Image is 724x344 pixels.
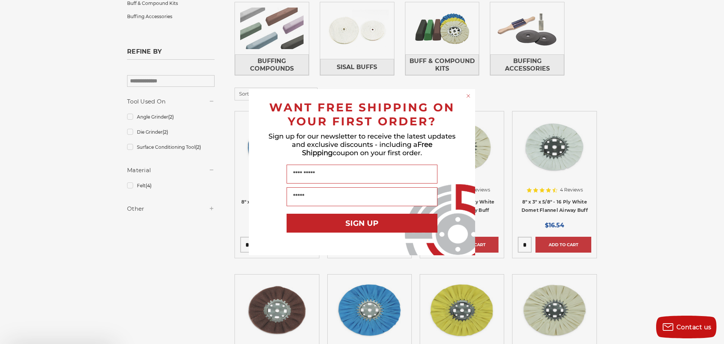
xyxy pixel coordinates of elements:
button: Contact us [656,316,716,338]
span: WANT FREE SHIPPING ON YOUR FIRST ORDER? [269,100,455,128]
button: Close dialog [465,92,472,100]
span: Contact us [676,324,712,331]
span: Sign up for our newsletter to receive the latest updates and exclusive discounts - including a co... [268,132,456,157]
span: Free Shipping [302,140,433,157]
button: SIGN UP [287,214,437,233]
